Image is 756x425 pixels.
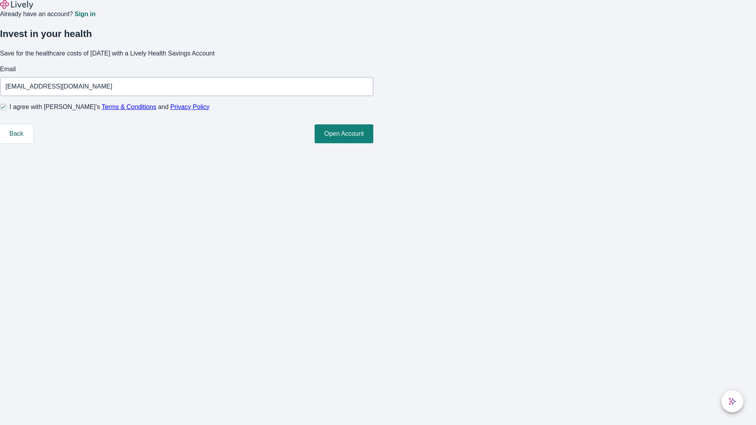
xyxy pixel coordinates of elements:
button: chat [721,390,743,412]
span: I agree with [PERSON_NAME]’s and [9,102,209,112]
button: Open Account [315,124,373,143]
svg: Lively AI Assistant [728,397,736,405]
a: Privacy Policy [170,103,210,110]
a: Terms & Conditions [102,103,156,110]
a: Sign in [74,11,95,17]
